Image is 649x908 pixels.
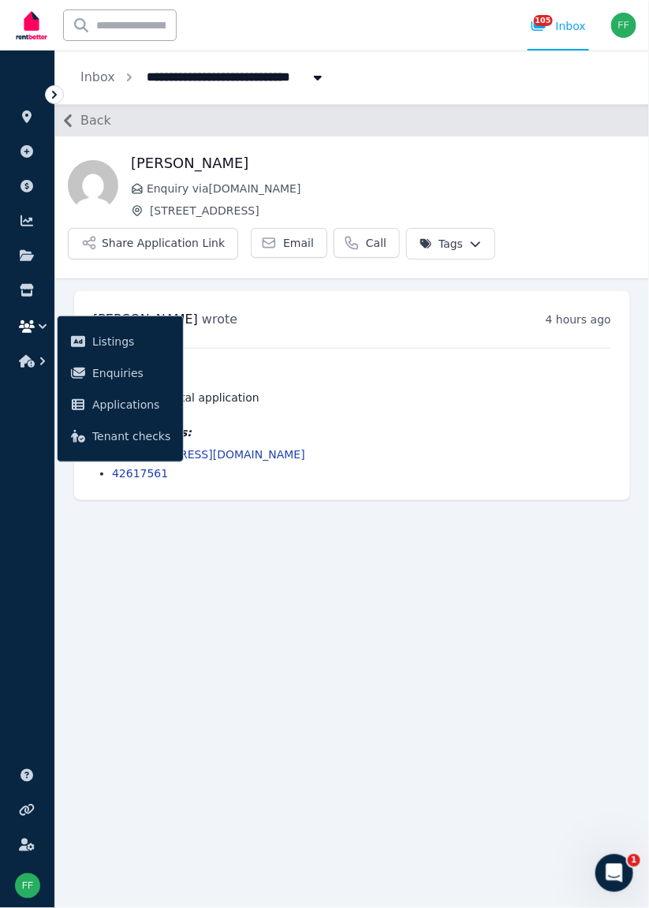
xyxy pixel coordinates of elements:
[68,228,238,260] button: Share Application Link
[92,332,170,351] span: Listings
[251,228,327,258] a: Email
[92,427,170,446] span: Tenant checks
[546,313,611,326] time: 4 hours ago
[150,203,636,219] span: [STREET_ADDRESS]
[64,326,177,357] a: Listings
[55,108,111,133] button: Back
[64,389,177,420] a: Applications
[628,854,640,867] span: 1
[93,368,611,383] h4: Interested in:
[64,420,177,452] a: Tenant checks
[131,152,636,174] h1: [PERSON_NAME]
[80,69,115,84] a: Inbox
[611,13,636,38] img: Frank frank@northwardrentals.com.au
[147,181,636,196] span: Enquiry via [DOMAIN_NAME]
[112,467,168,480] a: 42617561
[93,424,611,440] h4: Contact details:
[68,160,118,211] img: Gary
[534,15,553,26] span: 105
[112,390,611,405] li: Obtain a rental application
[64,357,177,389] a: Enquiries
[93,312,198,327] span: [PERSON_NAME]
[595,854,633,892] iframe: Intercom live chat
[283,235,314,251] span: Email
[92,395,170,414] span: Applications
[55,50,351,104] nav: Breadcrumb
[80,111,111,130] span: Back
[406,228,495,260] button: Tags
[92,364,170,383] span: Enquiries
[13,6,50,45] img: RentBetter
[15,873,40,899] img: Frank frank@northwardrentals.com.au
[531,18,586,34] div: Inbox
[366,235,386,251] span: Call
[112,448,305,461] a: [EMAIL_ADDRESS][DOMAIN_NAME]
[334,228,400,258] a: Call
[420,236,463,252] span: Tags
[202,312,237,327] span: wrote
